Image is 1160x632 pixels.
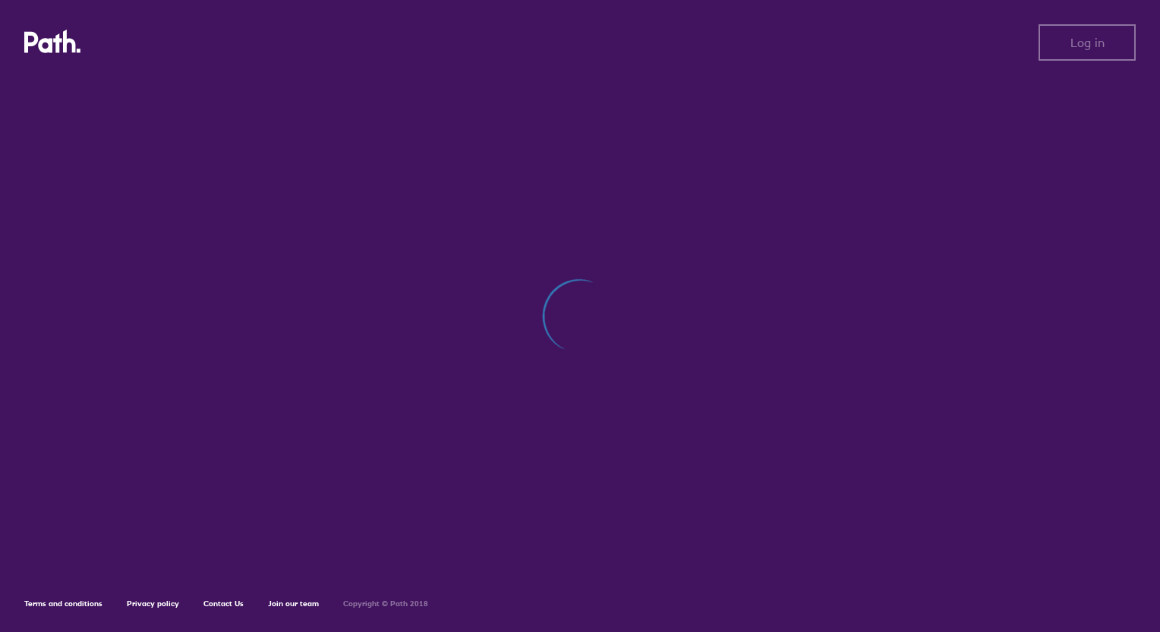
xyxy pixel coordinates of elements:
[1070,36,1105,49] span: Log in
[1039,24,1136,61] button: Log in
[343,599,428,608] h6: Copyright © Path 2018
[127,599,179,608] a: Privacy policy
[24,599,102,608] a: Terms and conditions
[203,599,244,608] a: Contact Us
[268,599,319,608] a: Join our team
